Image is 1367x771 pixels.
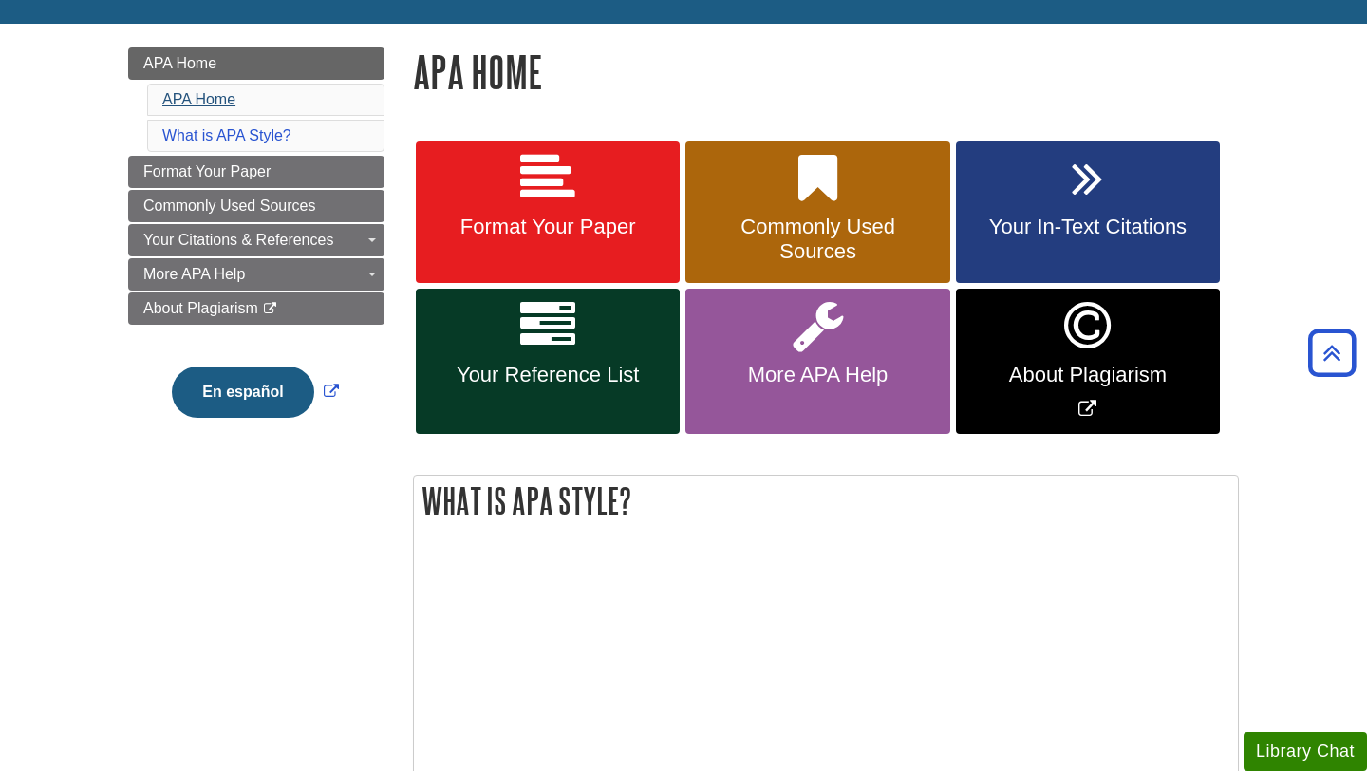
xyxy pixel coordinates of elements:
[700,363,935,387] span: More APA Help
[970,215,1206,239] span: Your In-Text Citations
[416,289,680,434] a: Your Reference List
[128,47,384,450] div: Guide Page Menu
[143,197,315,214] span: Commonly Used Sources
[143,232,333,248] span: Your Citations & References
[143,55,216,71] span: APA Home
[685,289,949,434] a: More APA Help
[1244,732,1367,771] button: Library Chat
[416,141,680,284] a: Format Your Paper
[128,156,384,188] a: Format Your Paper
[956,141,1220,284] a: Your In-Text Citations
[430,215,665,239] span: Format Your Paper
[262,303,278,315] i: This link opens in a new window
[685,141,949,284] a: Commonly Used Sources
[128,258,384,291] a: More APA Help
[143,266,245,282] span: More APA Help
[143,163,271,179] span: Format Your Paper
[162,91,235,107] a: APA Home
[430,363,665,387] span: Your Reference List
[956,289,1220,434] a: Link opens in new window
[143,300,258,316] span: About Plagiarism
[172,367,313,418] button: En español
[414,476,1238,526] h2: What is APA Style?
[413,47,1239,96] h1: APA Home
[128,292,384,325] a: About Plagiarism
[167,384,343,400] a: Link opens in new window
[162,127,291,143] a: What is APA Style?
[128,224,384,256] a: Your Citations & References
[700,215,935,264] span: Commonly Used Sources
[1301,340,1362,366] a: Back to Top
[970,363,1206,387] span: About Plagiarism
[128,190,384,222] a: Commonly Used Sources
[128,47,384,80] a: APA Home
